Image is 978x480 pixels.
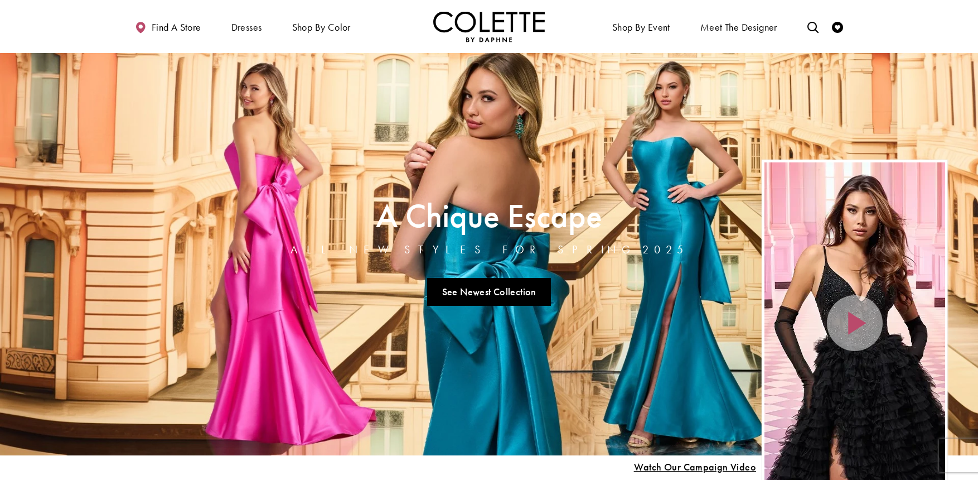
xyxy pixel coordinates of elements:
[292,22,351,33] span: Shop by color
[698,11,780,42] a: Meet the designer
[231,22,262,33] span: Dresses
[633,462,756,473] span: Play Slide #15 Video
[132,11,204,42] a: Find a store
[829,11,846,42] a: Check Wishlist
[433,11,545,42] a: Visit Home Page
[612,22,670,33] span: Shop By Event
[609,11,673,42] span: Shop By Event
[805,11,821,42] a: Toggle search
[229,11,265,42] span: Dresses
[427,278,551,306] a: See Newest Collection A Chique Escape All New Styles For Spring 2025
[152,22,201,33] span: Find a store
[700,22,777,33] span: Meet the designer
[433,11,545,42] img: Colette by Daphne
[289,11,354,42] span: Shop by color
[287,273,691,310] ul: Slider Links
